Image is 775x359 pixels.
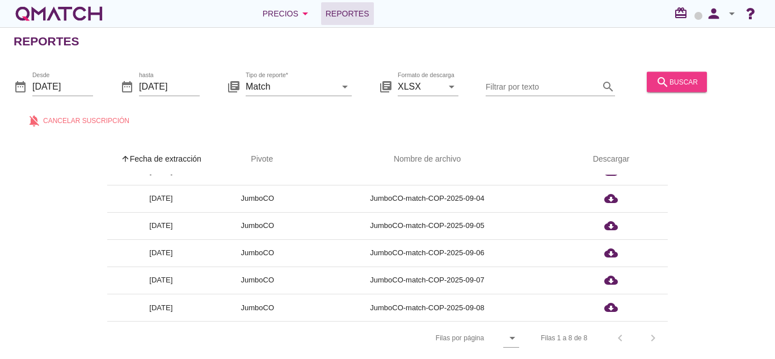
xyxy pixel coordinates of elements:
th: Nombre de archivo: Not sorted. [300,143,554,175]
input: Filtrar por texto [486,77,599,95]
div: buscar [656,75,698,88]
td: JumboCO-match-COP-2025-09-05 [300,212,554,239]
i: search [656,75,669,88]
h2: Reportes [14,32,79,50]
i: cloud_download [604,192,618,205]
i: arrow_drop_down [298,7,312,20]
td: JumboCO [215,267,300,294]
i: arrow_upward [121,154,130,163]
input: Formato de descarga [398,77,443,95]
th: Fecha de extracción: Sorted ascending. Activate to sort descending. [107,143,215,175]
i: library_books [227,79,241,93]
i: notifications_off [27,113,43,127]
i: date_range [120,79,134,93]
a: white-qmatch-logo [14,2,104,25]
td: [DATE] [107,267,215,294]
div: Precios [263,7,312,20]
i: search [601,79,615,93]
td: JumboCO [215,294,300,321]
button: Precios [254,2,321,25]
i: cloud_download [604,301,618,314]
td: JumboCO-match-COP-2025-09-04 [300,185,554,212]
td: [DATE] [107,294,215,321]
th: Descargar: Not sorted. [554,143,668,175]
td: [DATE] [107,212,215,239]
td: JumboCO [215,185,300,212]
i: arrow_drop_down [506,331,519,345]
input: hasta [139,77,200,95]
input: Desde [32,77,93,95]
div: Filas 1 a 8 de 8 [541,333,587,343]
td: [DATE] [107,239,215,267]
td: JumboCO [215,212,300,239]
i: cloud_download [604,246,618,260]
div: Filas por página [322,322,519,354]
a: Reportes [321,2,374,25]
i: library_books [379,79,393,93]
i: cloud_download [604,273,618,287]
span: Cancelar suscripción [43,115,129,125]
td: [DATE] [107,185,215,212]
i: arrow_drop_down [338,79,352,93]
i: arrow_drop_down [445,79,458,93]
button: buscar [647,71,707,92]
i: arrow_drop_down [725,7,739,20]
i: cloud_download [604,219,618,233]
th: Pivote: Not sorted. Activate to sort ascending. [215,143,300,175]
i: date_range [14,79,27,93]
td: JumboCO [215,239,300,267]
i: redeem [674,6,692,20]
span: Reportes [326,7,369,20]
button: Cancelar suscripción [18,110,138,130]
td: JumboCO-match-COP-2025-09-06 [300,239,554,267]
td: JumboCO-match-COP-2025-09-07 [300,267,554,294]
input: Tipo de reporte* [246,77,336,95]
i: person [702,6,725,22]
td: JumboCO-match-COP-2025-09-08 [300,294,554,321]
